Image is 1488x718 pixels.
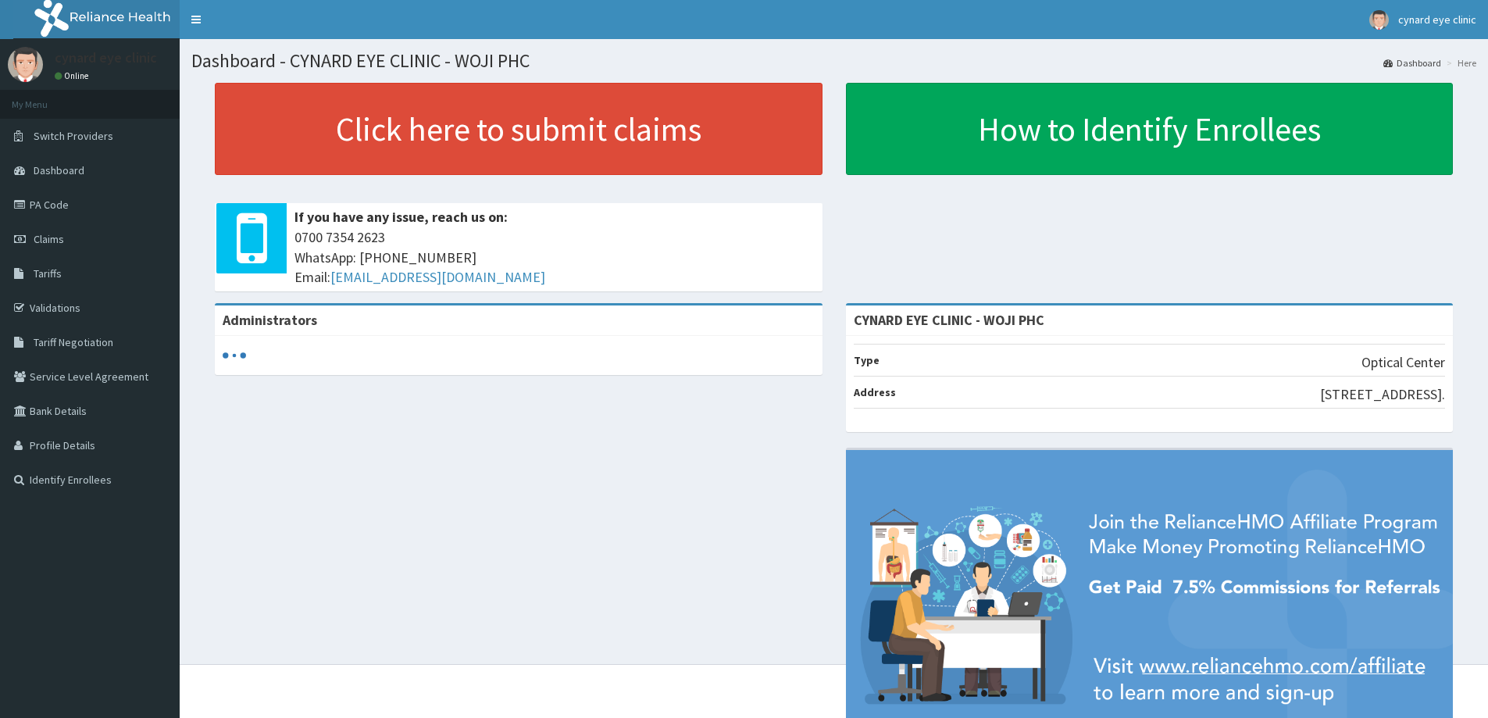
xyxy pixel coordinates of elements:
[34,163,84,177] span: Dashboard
[1383,56,1441,70] a: Dashboard
[294,227,815,288] span: 0700 7354 2623 WhatsApp: [PHONE_NUMBER] Email:
[854,311,1044,329] strong: CYNARD EYE CLINIC - WOJI PHC
[223,311,317,329] b: Administrators
[330,268,545,286] a: [EMAIL_ADDRESS][DOMAIN_NAME]
[1443,56,1476,70] li: Here
[191,51,1476,71] h1: Dashboard - CYNARD EYE CLINIC - WOJI PHC
[854,385,896,399] b: Address
[854,353,880,367] b: Type
[8,47,43,82] img: User Image
[223,344,246,367] svg: audio-loading
[1369,10,1389,30] img: User Image
[55,51,157,65] p: cynard eye clinic
[34,335,113,349] span: Tariff Negotiation
[1361,352,1445,373] p: Optical Center
[846,83,1454,175] a: How to Identify Enrollees
[1320,384,1445,405] p: [STREET_ADDRESS].
[34,232,64,246] span: Claims
[34,129,113,143] span: Switch Providers
[215,83,823,175] a: Click here to submit claims
[1398,13,1476,27] span: cynard eye clinic
[34,266,62,280] span: Tariffs
[294,208,508,226] b: If you have any issue, reach us on:
[55,70,92,81] a: Online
